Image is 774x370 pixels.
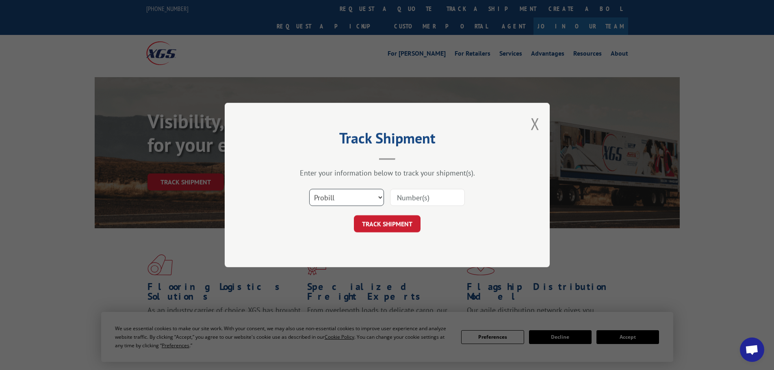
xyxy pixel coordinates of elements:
[265,168,509,177] div: Enter your information below to track your shipment(s).
[265,132,509,148] h2: Track Shipment
[531,113,540,134] button: Close modal
[354,215,421,232] button: TRACK SHIPMENT
[390,189,465,206] input: Number(s)
[740,338,764,362] div: Open chat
